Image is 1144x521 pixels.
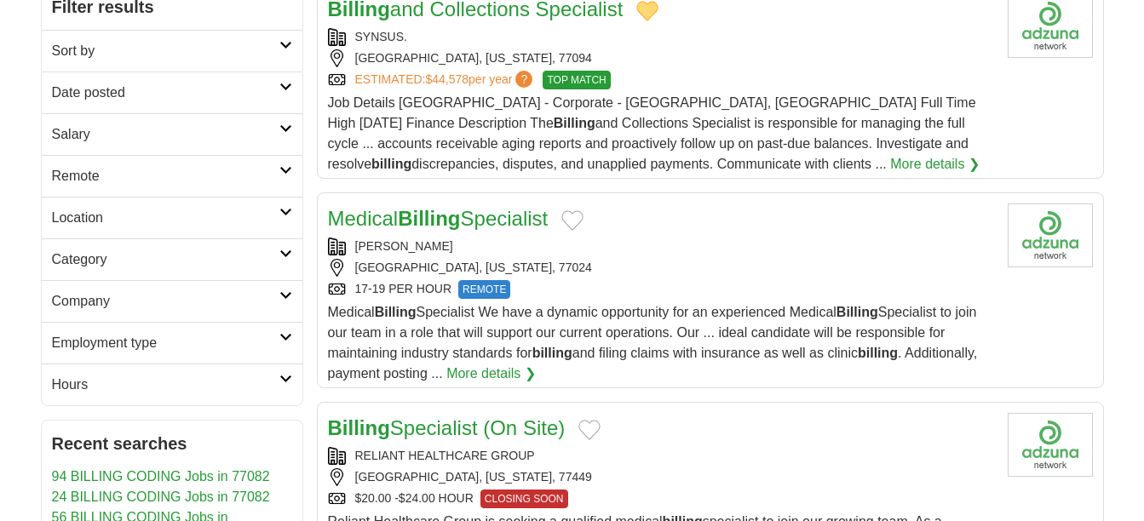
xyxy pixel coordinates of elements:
[836,305,878,319] strong: Billing
[52,431,292,456] h2: Recent searches
[480,490,568,508] span: CLOSING SOON
[42,155,302,197] a: Remote
[515,71,532,88] span: ?
[42,197,302,238] a: Location
[890,154,980,175] a: More details ❯
[328,280,994,299] div: 17-19 PER HOUR
[52,83,279,103] h2: Date posted
[328,259,994,277] div: [GEOGRAPHIC_DATA], [US_STATE], 77024
[52,208,279,228] h2: Location
[52,375,279,395] h2: Hours
[328,416,566,439] a: BillingSpecialist (On Site)
[52,249,279,270] h2: Category
[42,113,302,155] a: Salary
[328,490,994,508] div: $20.00 -$24.00 HOUR
[42,238,302,280] a: Category
[328,95,976,171] span: Job Details [GEOGRAPHIC_DATA] - Corporate - [GEOGRAPHIC_DATA], [GEOGRAPHIC_DATA] Full Time High [...
[42,72,302,113] a: Date posted
[52,333,279,353] h2: Employment type
[52,490,270,504] a: 24 BILLING CODING Jobs in 77082
[328,447,994,465] div: RELIANT HEALTHCARE GROUP
[425,72,469,86] span: $44,578
[1008,413,1093,477] img: Company logo
[328,468,994,486] div: [GEOGRAPHIC_DATA], [US_STATE], 77449
[446,364,536,384] a: More details ❯
[42,280,302,322] a: Company
[355,71,537,89] a: ESTIMATED:$44,578per year?
[52,166,279,186] h2: Remote
[42,364,302,405] a: Hours
[561,210,583,231] button: Add to favorite jobs
[578,420,601,440] button: Add to favorite jobs
[42,30,302,72] a: Sort by
[52,469,270,484] a: 94 BILLING CODING Jobs in 77082
[328,416,390,439] strong: Billing
[543,71,610,89] span: TOP MATCH
[328,238,994,255] div: [PERSON_NAME]
[636,1,658,21] button: Add to favorite jobs
[42,322,302,364] a: Employment type
[858,346,898,360] strong: billing
[52,291,279,312] h2: Company
[328,305,978,381] span: Medical Specialist We have a dynamic opportunity for an experienced Medical Specialist to join ou...
[532,346,572,360] strong: billing
[371,157,411,171] strong: billing
[328,28,994,46] div: SYNSUS.
[398,207,460,230] strong: Billing
[328,49,994,67] div: [GEOGRAPHIC_DATA], [US_STATE], 77094
[458,280,510,299] span: REMOTE
[554,116,595,130] strong: Billing
[375,305,417,319] strong: Billing
[52,41,279,61] h2: Sort by
[52,124,279,145] h2: Salary
[328,207,549,230] a: MedicalBillingSpecialist
[1008,203,1093,267] img: Company logo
